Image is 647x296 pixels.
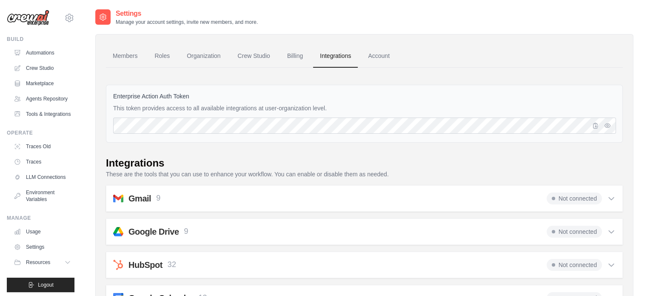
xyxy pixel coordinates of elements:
a: Marketplace [10,77,74,90]
a: Traces Old [10,140,74,153]
p: This token provides access to all available integrations at user-organization level. [113,104,616,112]
img: googledrive.svg [113,227,123,237]
a: Usage [10,225,74,239]
span: Logout [38,282,54,288]
a: Environment Variables [10,186,74,206]
a: Crew Studio [10,61,74,75]
p: Manage your account settings, invite new members, and more. [116,19,258,26]
span: Resources [26,259,50,266]
div: Operate [7,129,74,136]
a: Tools & Integrations [10,107,74,121]
a: Roles [148,45,177,68]
div: Manage [7,215,74,221]
a: Account [361,45,396,68]
h2: Settings [116,9,258,19]
a: Traces [10,155,74,169]
a: LLM Connections [10,170,74,184]
p: These are the tools that you can use to enhance your workflow. You can enable or disable them as ... [106,170,623,178]
a: Settings [10,240,74,254]
div: Build [7,36,74,43]
span: Not connected [547,259,602,271]
a: Agents Repository [10,92,74,106]
p: 32 [168,259,176,270]
span: Not connected [547,226,602,238]
a: Automations [10,46,74,60]
p: 9 [184,226,188,237]
h2: HubSpot [128,259,162,271]
a: Billing [280,45,310,68]
div: Integrations [106,156,164,170]
p: 9 [156,193,160,204]
img: hubspot.svg [113,260,123,270]
h2: Gmail [128,193,151,204]
a: Organization [180,45,227,68]
span: Not connected [547,193,602,204]
label: Enterprise Action Auth Token [113,92,616,101]
button: Logout [7,278,74,292]
h2: Google Drive [128,226,179,238]
button: Resources [10,256,74,269]
a: Members [106,45,144,68]
a: Crew Studio [231,45,277,68]
img: Logo [7,10,49,26]
a: Integrations [313,45,358,68]
img: gmail.svg [113,193,123,204]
